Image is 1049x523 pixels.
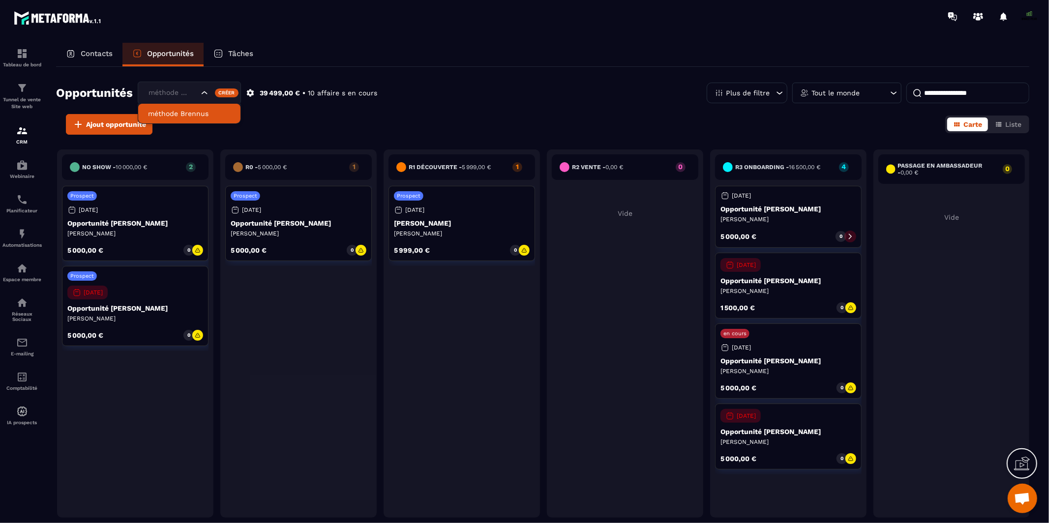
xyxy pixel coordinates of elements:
p: 2 [186,163,196,170]
span: 0,00 € [901,169,919,176]
img: automations [16,159,28,171]
p: Opportunité [PERSON_NAME] [720,205,856,213]
p: 0 [1003,165,1012,172]
p: 1 [349,163,359,170]
p: Comptabilité [2,385,42,391]
p: Automatisations [2,242,42,248]
button: Liste [989,117,1027,131]
p: Opportunité [PERSON_NAME] [720,428,856,436]
p: Contacts [81,49,113,58]
p: [DATE] [405,206,424,213]
p: 1 500,00 € [720,304,755,311]
p: 0 [187,332,190,339]
p: [PERSON_NAME] [67,315,203,322]
p: [DATE] [737,261,756,268]
button: Carte [947,117,988,131]
img: formation [16,125,28,137]
img: email [16,337,28,349]
h6: No show - [82,164,147,171]
p: Tunnel de vente Site web [2,96,42,110]
p: • [302,88,305,98]
p: 5 000,00 € [231,247,267,254]
p: Opportunité [PERSON_NAME] [720,357,856,365]
p: [PERSON_NAME] [720,287,856,295]
h6: R3 Onboarding - [735,164,820,171]
p: Planificateur [2,208,42,213]
p: 39 499,00 € [260,88,300,98]
p: Opportunités [147,49,194,58]
a: Tâches [204,43,263,66]
p: Vide [878,213,1025,221]
p: Webinaire [2,174,42,179]
img: accountant [16,371,28,383]
div: Créer [215,88,239,97]
img: scheduler [16,194,28,205]
p: CRM [2,139,42,145]
p: 0 [840,304,843,311]
p: [DATE] [242,206,261,213]
p: Tâches [228,49,253,58]
p: [PERSON_NAME] [394,230,530,237]
p: 0 [676,163,686,170]
p: Prospect [234,193,257,199]
p: 1 [512,163,522,170]
span: Liste [1005,120,1021,128]
p: Opportunité [PERSON_NAME] [720,277,856,285]
p: 0 [839,233,842,240]
img: automations [16,262,28,274]
p: [DATE] [84,289,103,296]
p: Prospect [397,193,420,199]
span: Ajout opportunité [86,119,146,129]
p: [DATE] [732,344,751,351]
p: 4 [839,163,849,170]
p: Espace membre [2,277,42,282]
p: [PERSON_NAME] [67,230,203,237]
p: 10 affaire s en cours [308,88,377,98]
img: logo [14,9,102,27]
p: [PERSON_NAME] [394,219,530,227]
p: Prospect [70,193,94,199]
p: Vide [552,209,698,217]
a: schedulerschedulerPlanificateur [2,186,42,221]
div: Search for option [138,82,241,104]
p: [PERSON_NAME] [720,367,856,375]
p: [PERSON_NAME] [720,215,856,223]
img: formation [16,48,28,59]
a: Contacts [56,43,122,66]
h6: R1 découverte - [409,164,491,171]
a: formationformationTunnel de vente Site web [2,75,42,117]
p: [DATE] [79,206,98,213]
p: Tout le monde [811,89,860,96]
span: 5 000,00 € [258,164,287,171]
img: formation [16,82,28,94]
a: automationsautomationsEspace membre [2,255,42,290]
p: Opportunité [PERSON_NAME] [231,219,366,227]
span: 16 500,00 € [789,164,820,171]
p: Opportunité [PERSON_NAME] [67,219,203,227]
p: 5 000,00 € [67,332,103,339]
span: 10 000,00 € [116,164,147,171]
p: 0 [351,247,354,254]
span: 5 999,00 € [462,164,491,171]
p: Réseaux Sociaux [2,311,42,322]
img: social-network [16,297,28,309]
p: [PERSON_NAME] [231,230,366,237]
a: accountantaccountantComptabilité [2,364,42,398]
a: social-networksocial-networkRéseaux Sociaux [2,290,42,329]
a: Opportunités [122,43,204,66]
a: automationsautomationsWebinaire [2,152,42,186]
a: formationformationCRM [2,117,42,152]
p: 5 000,00 € [67,247,103,254]
a: automationsautomationsAutomatisations [2,221,42,255]
input: Search for option [147,87,199,98]
h6: R2 vente - [572,164,623,171]
img: automations [16,228,28,240]
span: Carte [963,120,982,128]
a: formationformationTableau de bord [2,40,42,75]
p: [DATE] [732,192,751,199]
p: en cours [723,330,747,337]
p: 5 000,00 € [720,455,756,462]
a: emailemailE-mailing [2,329,42,364]
p: 0 [840,455,843,462]
p: IA prospects [2,420,42,425]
